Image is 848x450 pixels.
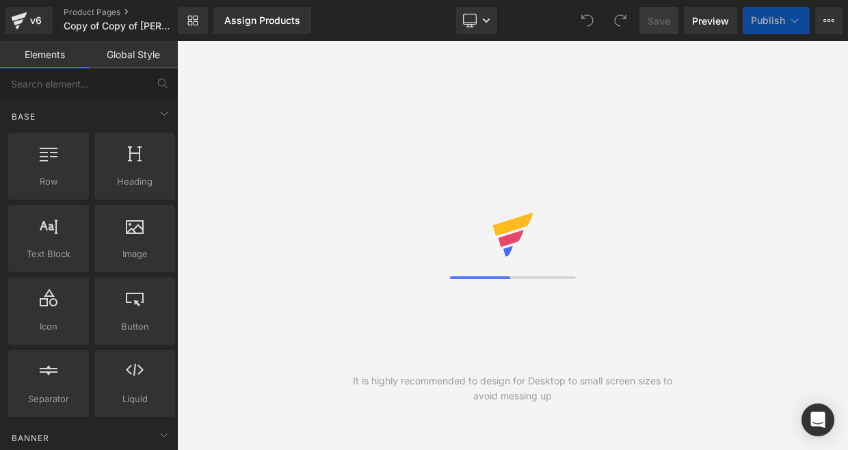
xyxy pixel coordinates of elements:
[224,15,300,26] div: Assign Products
[5,7,53,34] a: v6
[64,7,200,18] a: Product Pages
[12,247,85,261] span: Text Block
[801,403,834,436] div: Open Intercom Messenger
[684,7,737,34] a: Preview
[648,14,670,28] span: Save
[692,14,729,28] span: Preview
[574,7,601,34] button: Undo
[12,174,85,189] span: Row
[10,110,37,123] span: Base
[10,432,51,445] span: Banner
[27,12,44,29] div: v6
[98,247,171,261] span: Image
[64,21,174,31] span: Copy of Copy of [PERSON_NAME] 1
[98,319,171,334] span: Button
[743,7,810,34] button: Publish
[607,7,634,34] button: Redo
[12,319,85,334] span: Icon
[815,7,843,34] button: More
[345,373,680,403] div: It is highly recommended to design for Desktop to small screen sizes to avoid messing up
[98,392,171,406] span: Liquid
[89,41,178,68] a: Global Style
[98,174,171,189] span: Heading
[751,15,785,26] span: Publish
[12,392,85,406] span: Separator
[178,7,208,34] a: New Library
